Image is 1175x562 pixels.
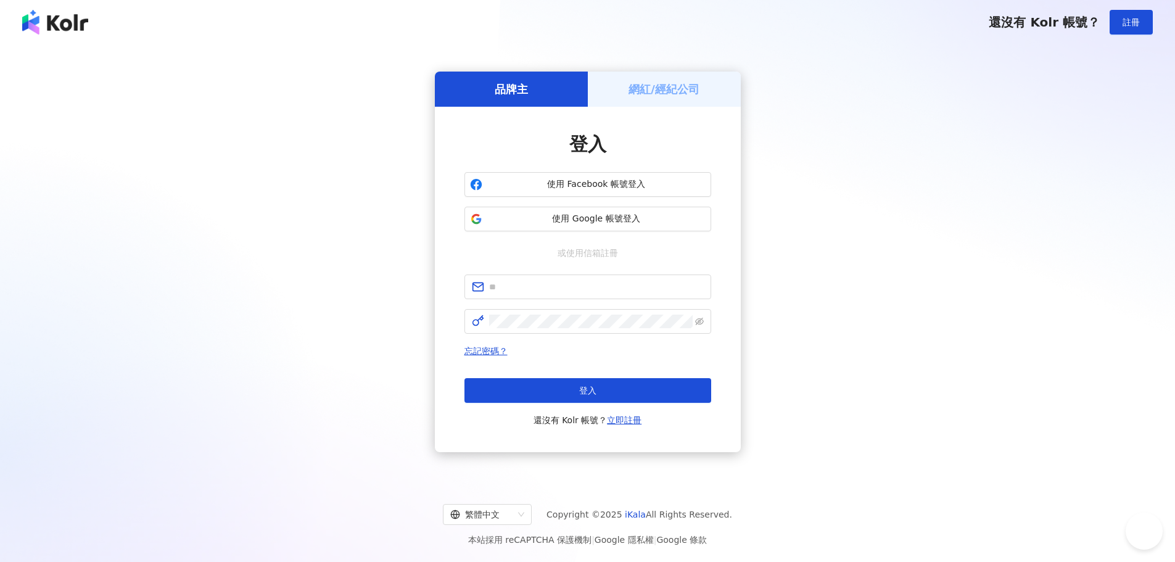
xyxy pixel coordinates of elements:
[595,535,654,545] a: Google 隱私權
[450,505,513,524] div: 繁體中文
[625,510,646,519] a: iKala
[592,535,595,545] span: |
[464,378,711,403] button: 登入
[546,507,732,522] span: Copyright © 2025 All Rights Reserved.
[487,178,706,191] span: 使用 Facebook 帳號登入
[487,213,706,225] span: 使用 Google 帳號登入
[1126,513,1163,550] iframe: Help Scout Beacon - Open
[695,317,704,326] span: eye-invisible
[464,172,711,197] button: 使用 Facebook 帳號登入
[629,81,699,97] h5: 網紅/經紀公司
[468,532,707,547] span: 本站採用 reCAPTCHA 保護機制
[549,246,627,260] span: 或使用信箱註冊
[1123,17,1140,27] span: 註冊
[579,386,596,395] span: 登入
[22,10,88,35] img: logo
[464,207,711,231] button: 使用 Google 帳號登入
[1110,10,1153,35] button: 註冊
[656,535,707,545] a: Google 條款
[534,413,642,428] span: 還沒有 Kolr 帳號？
[654,535,657,545] span: |
[607,415,641,425] a: 立即註冊
[569,133,606,155] span: 登入
[464,346,508,356] a: 忘記密碼？
[989,15,1100,30] span: 還沒有 Kolr 帳號？
[495,81,528,97] h5: 品牌主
